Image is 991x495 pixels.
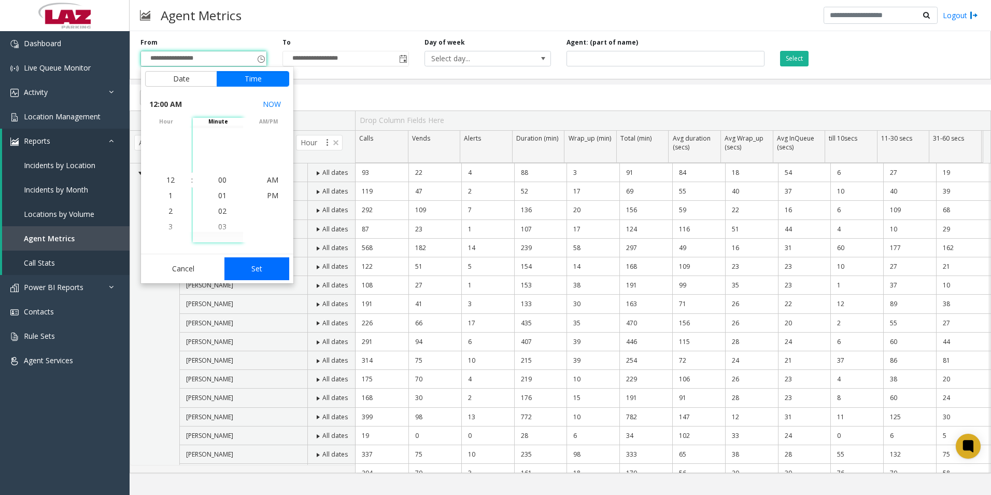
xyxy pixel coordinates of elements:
[936,201,989,219] td: 68
[461,445,514,464] td: 10
[356,408,408,427] td: 399
[619,370,672,389] td: 229
[356,276,408,295] td: 108
[619,333,672,351] td: 446
[186,431,233,440] span: [PERSON_NAME]
[296,135,343,150] span: Hour
[936,427,989,445] td: 5
[424,38,465,47] label: Day of week
[936,295,989,313] td: 38
[356,314,408,333] td: 226
[778,408,831,427] td: 31
[514,257,567,276] td: 154
[778,239,831,257] td: 31
[356,163,408,182] td: 93
[725,276,778,295] td: 35
[777,134,814,152] span: Avg InQueue (secs)
[24,282,83,292] span: Power BI Reports
[461,239,514,257] td: 14
[24,307,54,317] span: Contacts
[830,408,883,427] td: 11
[778,295,831,313] td: 22
[936,182,989,201] td: 39
[672,351,725,370] td: 72
[322,393,348,402] span: All dates
[567,295,619,313] td: 30
[936,314,989,333] td: 27
[725,445,778,464] td: 38
[356,201,408,219] td: 292
[10,333,19,341] img: 'icon'
[412,134,430,143] span: Vends
[461,370,514,389] td: 4
[619,314,672,333] td: 470
[356,370,408,389] td: 175
[356,257,408,276] td: 122
[186,281,233,290] span: [PERSON_NAME]
[830,370,883,389] td: 4
[567,182,619,201] td: 17
[243,118,293,126] span: AM/PM
[883,314,936,333] td: 55
[619,201,672,219] td: 156
[725,257,778,276] td: 23
[672,182,725,201] td: 55
[356,464,408,483] td: 294
[830,257,883,276] td: 10
[461,257,514,276] td: 5
[672,408,725,427] td: 147
[514,239,567,257] td: 239
[883,295,936,313] td: 89
[155,3,247,28] h3: Agent Metrics
[778,314,831,333] td: 20
[672,201,725,219] td: 59
[186,450,233,459] span: [PERSON_NAME]
[186,299,233,308] span: [PERSON_NAME]
[883,276,936,295] td: 37
[778,220,831,239] td: 44
[10,308,19,317] img: 'icon'
[191,175,193,185] div: :
[567,408,619,427] td: 10
[2,153,130,177] a: Incidents by Location
[425,51,526,66] span: Select day...
[619,408,672,427] td: 782
[672,333,725,351] td: 115
[883,220,936,239] td: 10
[829,134,857,143] span: till 10secs
[778,427,831,445] td: 24
[725,134,763,152] span: Avg Wrap_up (secs)
[883,370,936,389] td: 38
[186,356,233,365] span: [PERSON_NAME]
[569,134,611,143] span: Wrap_up (min)
[282,38,291,47] label: To
[725,163,778,182] td: 18
[936,239,989,257] td: 162
[461,220,514,239] td: 1
[408,408,461,427] td: 98
[883,408,936,427] td: 125
[883,201,936,219] td: 109
[936,276,989,295] td: 10
[883,257,936,276] td: 27
[830,276,883,295] td: 1
[514,408,567,427] td: 772
[514,276,567,295] td: 153
[514,182,567,201] td: 52
[10,113,19,121] img: 'icon'
[356,295,408,313] td: 191
[567,276,619,295] td: 38
[567,389,619,407] td: 15
[830,295,883,313] td: 12
[778,163,831,182] td: 54
[408,182,461,201] td: 47
[672,239,725,257] td: 49
[408,464,461,483] td: 79
[883,351,936,370] td: 86
[141,118,191,126] span: hour
[149,97,182,112] span: 12:00 AM
[672,314,725,333] td: 156
[24,160,95,170] span: Incidents by Location
[936,257,989,276] td: 21
[567,370,619,389] td: 10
